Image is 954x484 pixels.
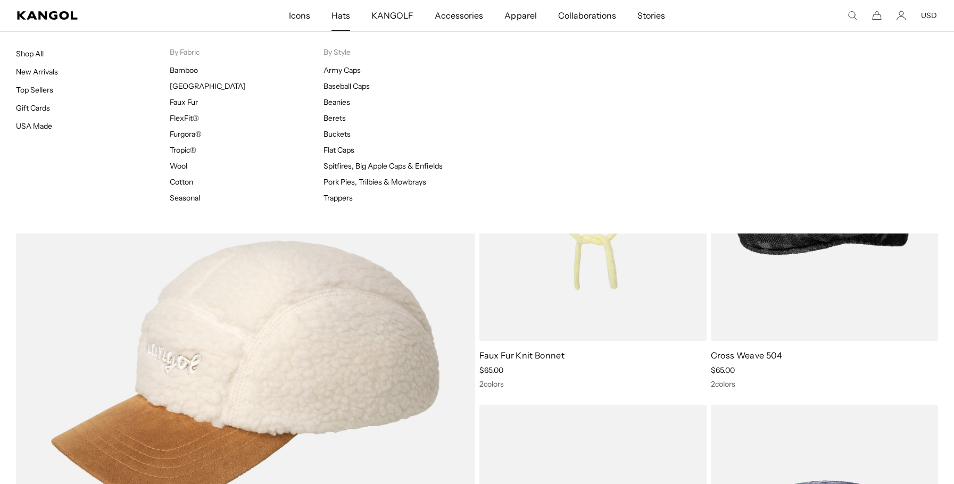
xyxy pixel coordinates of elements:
a: Baseball Caps [323,81,370,91]
a: Beanies [323,97,350,107]
a: Faux Fur Knit Bonnet [479,350,565,361]
a: Spitfires, Big Apple Caps & Enfields [323,161,443,171]
a: FlexFit® [170,113,199,123]
a: Buckets [323,129,351,139]
a: New Arrivals [16,67,58,77]
a: Flat Caps [323,145,354,155]
a: Faux Fur [170,97,198,107]
button: Cart [872,11,882,20]
div: 2 colors [711,379,938,389]
a: Gift Cards [16,103,50,113]
a: Top Sellers [16,85,53,95]
a: Berets [323,113,346,123]
a: Cross Weave 504 [711,350,783,361]
span: $65.00 [479,365,503,375]
a: Kangol [17,11,191,20]
a: Seasonal [170,193,200,203]
a: Account [897,11,906,20]
a: Furgora® [170,129,202,139]
p: By Style [323,47,477,57]
span: $65.00 [711,365,735,375]
a: Shop All [16,49,44,59]
div: 2 colors [479,379,707,389]
a: Tropic® [170,145,196,155]
a: Wool [170,161,187,171]
a: USA Made [16,121,52,131]
button: USD [921,11,937,20]
p: By Fabric [170,47,323,57]
summary: Search here [848,11,857,20]
a: Army Caps [323,65,361,75]
a: Cotton [170,177,193,187]
a: Trappers [323,193,353,203]
a: [GEOGRAPHIC_DATA] [170,81,246,91]
a: Pork Pies, Trilbies & Mowbrays [323,177,427,187]
a: Bamboo [170,65,198,75]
